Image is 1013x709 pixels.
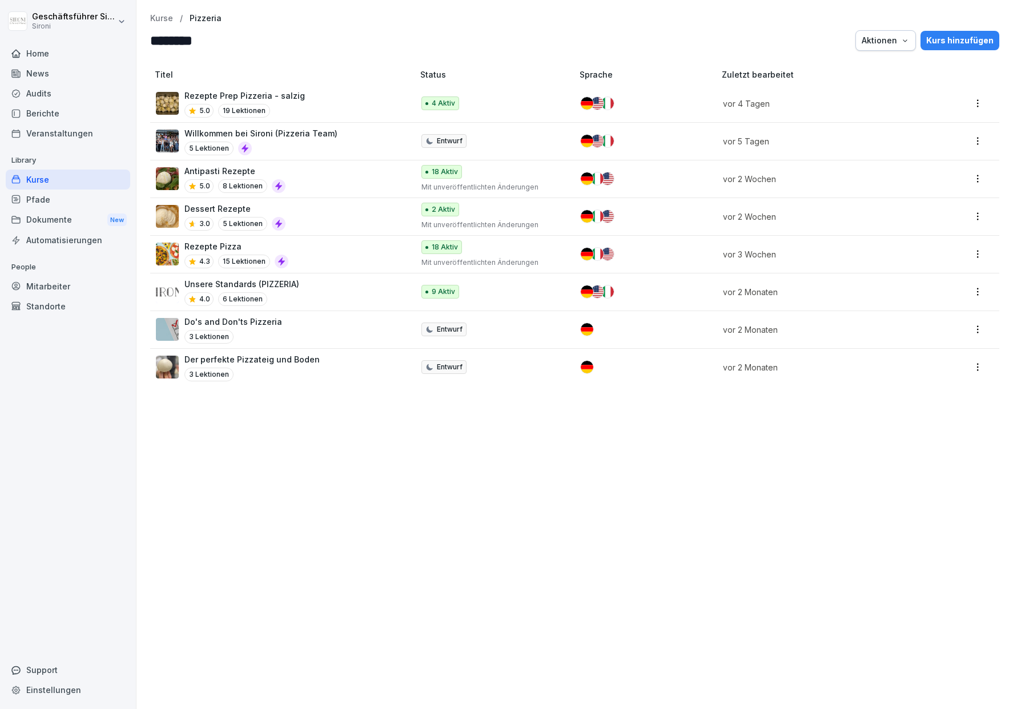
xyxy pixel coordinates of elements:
[6,258,130,276] p: People
[156,280,179,303] img: lqv555mlp0nk8rvfp4y70ul5.png
[156,167,179,190] img: pak3lu93rb7wwt42kbfr1gbm.png
[421,182,562,192] p: Mit unveröffentlichten Änderungen
[218,217,267,231] p: 5 Lektionen
[723,135,915,147] p: vor 5 Tagen
[437,362,463,372] p: Entwurf
[156,130,179,152] img: xmkdnyjyz2x3qdpcryl1xaw9.png
[432,242,458,252] p: 18 Aktiv
[432,204,455,215] p: 2 Aktiv
[184,90,305,102] p: Rezepte Prep Pizzeria - salzig
[184,240,288,252] p: Rezepte Pizza
[581,285,593,298] img: de.svg
[199,294,210,304] p: 4.0
[107,213,127,227] div: New
[218,292,267,306] p: 6 Lektionen
[184,165,286,177] p: Antipasti Rezepte
[581,97,593,110] img: de.svg
[591,248,604,260] img: it.svg
[6,210,130,231] a: DokumenteNew
[6,230,130,250] a: Automatisierungen
[581,210,593,223] img: de.svg
[432,167,458,177] p: 18 Aktiv
[156,92,179,115] img: gmye01l4f1zcre5ud7hs9fxs.png
[184,368,234,381] p: 3 Lektionen
[6,63,130,83] a: News
[184,316,282,328] p: Do's and Don'ts Pizzeria
[421,257,562,268] p: Mit unveröffentlichten Änderungen
[6,151,130,170] p: Library
[723,211,915,223] p: vor 2 Wochen
[723,324,915,336] p: vor 2 Monaten
[437,136,463,146] p: Entwurf
[420,69,576,80] p: Status
[432,98,455,108] p: 4 Aktiv
[591,97,604,110] img: us.svg
[184,278,299,290] p: Unsere Standards (PIZZERIA)
[601,210,614,223] img: us.svg
[32,12,115,22] p: Geschäftsführer Sironi
[156,356,179,378] img: pd1uaftas3p9yyv64fjaj026.png
[150,14,173,23] a: Kurse
[723,361,915,373] p: vor 2 Monaten
[184,127,337,139] p: Willkommen bei Sironi (Pizzeria Team)
[199,106,210,116] p: 5.0
[6,296,130,316] div: Standorte
[184,353,320,365] p: Der perfekte Pizzateig und Boden
[199,181,210,191] p: 5.0
[581,323,593,336] img: de.svg
[437,324,463,335] p: Entwurf
[199,219,210,229] p: 3.0
[218,179,267,193] p: 8 Lektionen
[722,69,928,80] p: Zuletzt bearbeitet
[184,203,286,215] p: Dessert Rezepte
[6,680,130,700] a: Einstellungen
[218,255,270,268] p: 15 Lektionen
[581,172,593,185] img: de.svg
[184,330,234,344] p: 3 Lektionen
[156,243,179,265] img: tz25f0fmpb70tuguuhxz5i1d.png
[581,248,593,260] img: de.svg
[190,14,222,23] p: Pizzeria
[591,210,604,223] img: it.svg
[218,104,270,118] p: 19 Lektionen
[6,103,130,123] a: Berichte
[6,660,130,680] div: Support
[184,142,234,155] p: 5 Lektionen
[580,69,717,80] p: Sprache
[6,43,130,63] a: Home
[180,14,183,23] p: /
[581,135,593,147] img: de.svg
[6,170,130,190] a: Kurse
[601,172,614,185] img: us.svg
[601,135,614,147] img: it.svg
[6,83,130,103] a: Audits
[6,190,130,210] a: Pfade
[421,220,562,230] p: Mit unveröffentlichten Änderungen
[926,34,994,47] div: Kurs hinzufügen
[601,248,614,260] img: us.svg
[723,248,915,260] p: vor 3 Wochen
[591,135,604,147] img: us.svg
[591,285,604,298] img: us.svg
[6,210,130,231] div: Dokumente
[723,98,915,110] p: vor 4 Tagen
[6,123,130,143] a: Veranstaltungen
[601,285,614,298] img: it.svg
[32,22,115,30] p: Sironi
[723,286,915,298] p: vor 2 Monaten
[432,287,455,297] p: 9 Aktiv
[199,256,210,267] p: 4.3
[6,276,130,296] a: Mitarbeiter
[862,34,910,47] div: Aktionen
[156,205,179,228] img: fr9tmtynacnbc68n3kf2tpkd.png
[920,31,999,50] button: Kurs hinzufügen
